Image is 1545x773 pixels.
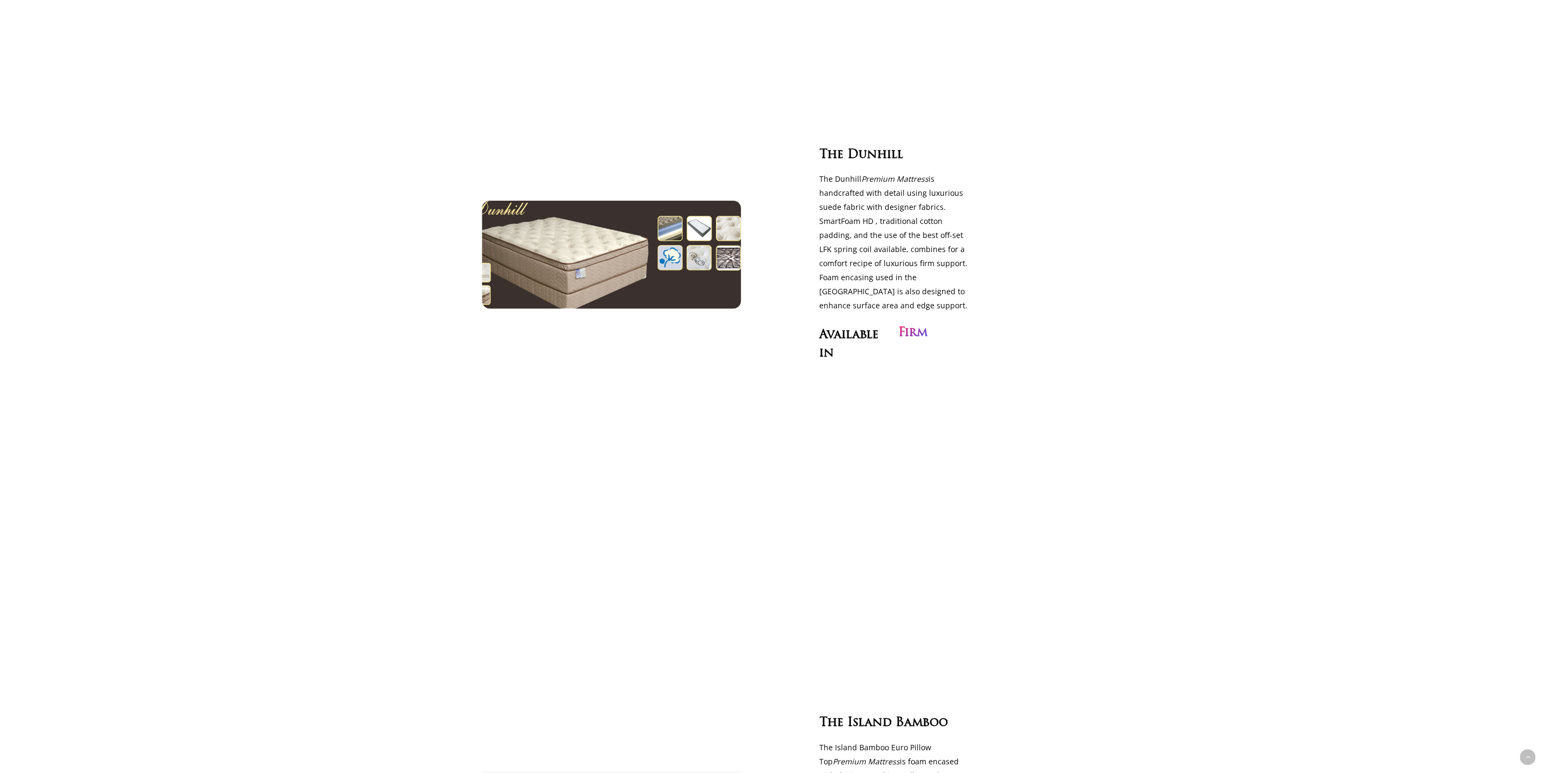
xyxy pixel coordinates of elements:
[819,148,844,162] span: The
[819,716,844,730] span: The
[819,324,894,361] h3: Available in
[898,324,927,342] h3: Firm
[847,716,892,730] span: Island
[861,174,929,184] em: Premium Mattress
[819,172,972,313] p: The Dunhill is handcrafted with detail using luxurious suede fabric with designer fabrics. SmartF...
[896,716,948,730] span: Bamboo
[819,144,989,162] h3: The Dunhill
[819,712,989,731] h3: The Island Bamboo
[1520,750,1536,765] a: Back to top
[833,756,900,767] em: Premium Mattress
[847,148,903,162] span: Dunhill
[819,347,834,361] span: in
[819,328,879,342] span: Available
